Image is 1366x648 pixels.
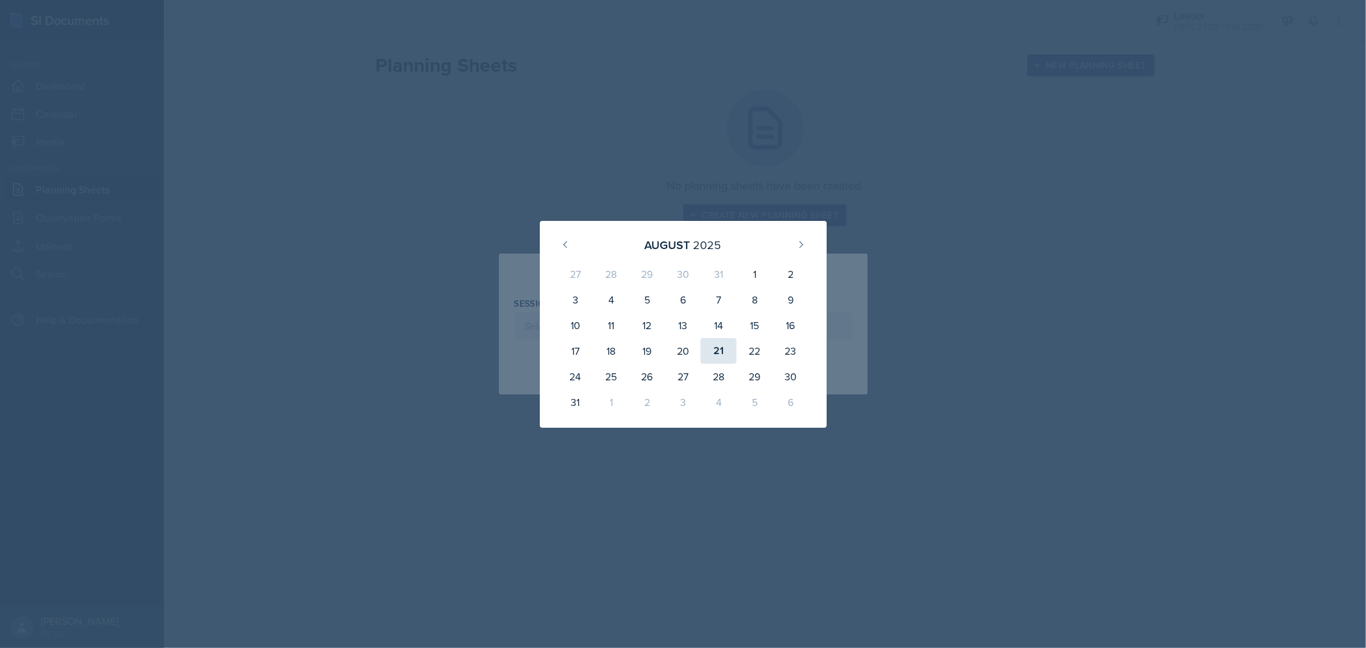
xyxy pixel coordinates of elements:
div: 29 [629,261,665,287]
div: 7 [701,287,736,312]
div: 6 [665,287,701,312]
div: 30 [772,364,808,389]
div: 28 [701,364,736,389]
div: 5 [629,287,665,312]
div: 2 [772,261,808,287]
div: 5 [736,389,772,415]
div: 29 [736,364,772,389]
div: 16 [772,312,808,338]
div: 19 [629,338,665,364]
div: 20 [665,338,701,364]
div: 1 [736,261,772,287]
div: 2025 [694,236,722,254]
div: 4 [701,389,736,415]
div: 9 [772,287,808,312]
div: 21 [701,338,736,364]
div: 24 [558,364,594,389]
div: August [645,236,690,254]
div: 12 [629,312,665,338]
div: 25 [593,364,629,389]
div: 17 [558,338,594,364]
div: 4 [593,287,629,312]
div: 31 [558,389,594,415]
div: 15 [736,312,772,338]
div: 3 [665,389,701,415]
div: 1 [593,389,629,415]
div: 28 [593,261,629,287]
div: 31 [701,261,736,287]
div: 13 [665,312,701,338]
div: 27 [665,364,701,389]
div: 26 [629,364,665,389]
div: 3 [558,287,594,312]
div: 14 [701,312,736,338]
div: 18 [593,338,629,364]
div: 8 [736,287,772,312]
div: 30 [665,261,701,287]
div: 6 [772,389,808,415]
div: 10 [558,312,594,338]
div: 11 [593,312,629,338]
div: 23 [772,338,808,364]
div: 22 [736,338,772,364]
div: 27 [558,261,594,287]
div: 2 [629,389,665,415]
